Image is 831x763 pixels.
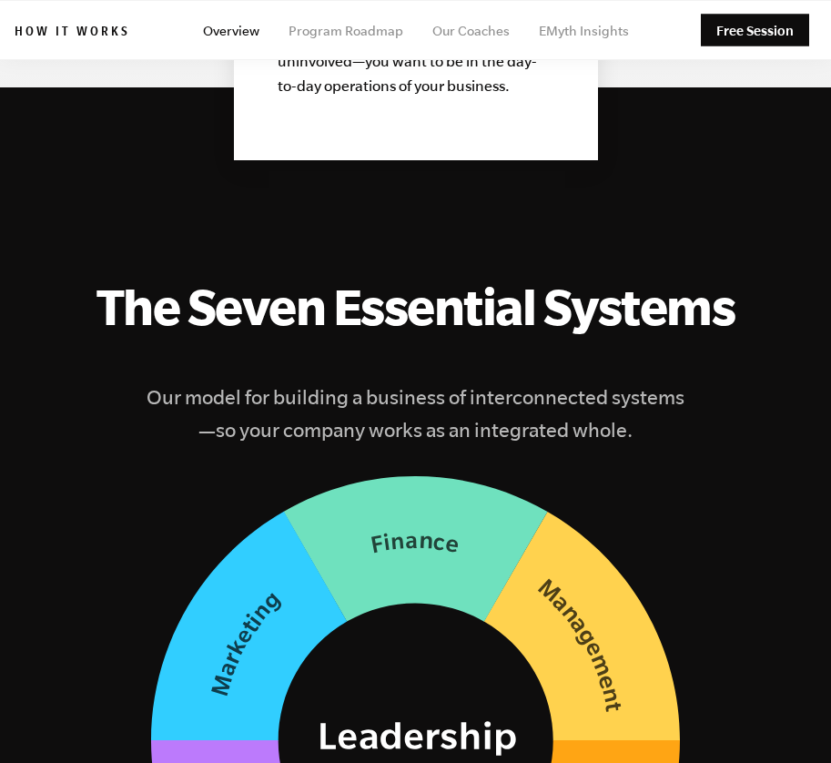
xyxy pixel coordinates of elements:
[15,277,816,335] h2: The Seven Essential Systems
[432,24,510,38] a: Our Coaches
[289,24,403,38] a: Program Roadmap
[701,15,809,46] a: Free Session
[740,676,831,763] iframe: Chat Widget
[203,24,259,38] a: Overview
[15,25,130,43] h6: How it works
[143,381,689,446] h4: Our model for building a business of interconnected systems—so your company works as an integrate...
[278,25,554,98] p: Free yourself to choose how involved—or uninvolved—you want to be in the day-to-day operations of...
[539,24,629,38] a: EMyth Insights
